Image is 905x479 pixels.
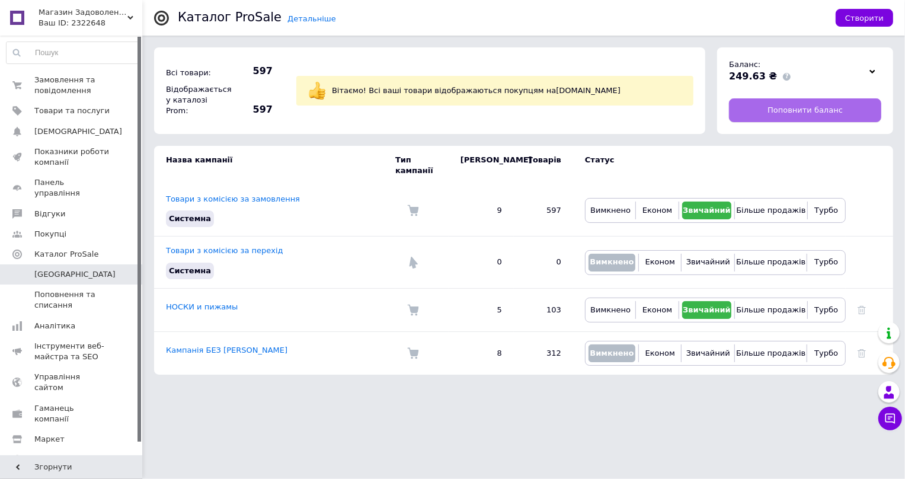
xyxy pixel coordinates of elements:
span: Більше продажів [736,206,805,215]
div: Вітаємо! Всі ваші товари відображаються покупцям на [DOMAIN_NAME] [329,82,685,99]
button: Звичайний [682,301,732,319]
button: Створити [836,9,893,27]
a: Видалити [858,349,866,357]
td: 103 [514,288,573,331]
button: Більше продажів [738,202,804,219]
span: Управління сайтом [34,372,110,393]
button: Більше продажів [738,344,804,362]
td: 0 [514,237,573,288]
span: Каталог ProSale [34,249,98,260]
a: Кампанія БЕЗ [PERSON_NAME] [166,346,287,355]
span: Звичайний [686,257,730,266]
td: Назва кампанії [154,146,395,185]
span: Аналітика [34,321,75,331]
button: Звичайний [685,254,731,272]
td: 0 [449,237,514,288]
span: Магазин Задоволеного Покупця :) [39,7,127,18]
span: Системна [169,266,211,275]
button: Економ [639,202,675,219]
span: [DEMOGRAPHIC_DATA] [34,126,122,137]
td: 312 [514,331,573,375]
div: Відображається у каталозі Prom: [163,81,228,120]
button: Більше продажів [738,301,804,319]
td: 8 [449,331,514,375]
button: Звичайний [685,344,731,362]
span: Турбо [814,349,838,357]
span: Турбо [814,206,838,215]
td: 597 [514,185,573,237]
a: Поповнити баланс [729,98,881,122]
span: Товари та послуги [34,106,110,116]
span: Баланс: [729,60,760,69]
button: Турбо [810,344,842,362]
img: Комісія за замовлення [407,205,419,216]
span: Більше продажів [736,305,805,314]
span: Турбо [814,305,838,314]
a: НОСКИ и пижамы [166,302,238,311]
span: Економ [645,257,675,266]
span: 597 [231,65,273,78]
td: Товарів [514,146,573,185]
span: Турбо [814,257,838,266]
div: Всі товари: [163,65,228,81]
span: Економ [642,206,672,215]
img: Комісія за замовлення [407,304,419,316]
span: Поповнити баланс [768,105,843,116]
button: Вимкнено [589,344,635,362]
a: Детальніше [287,14,336,23]
img: Комісія за замовлення [407,347,419,359]
div: Ваш ID: 2322648 [39,18,142,28]
input: Пошук [7,42,139,63]
a: Видалити [858,305,866,314]
span: [GEOGRAPHIC_DATA] [34,269,116,280]
button: Економ [639,301,675,319]
span: Більше продажів [736,349,805,357]
button: Турбо [811,202,842,219]
span: Панель управління [34,177,110,199]
span: Маркет [34,434,65,445]
button: Економ [642,344,678,362]
span: Більше продажів [736,257,805,266]
span: 597 [231,103,273,116]
span: Вимкнено [590,305,631,314]
span: Гаманець компанії [34,403,110,424]
td: Тип кампанії [395,146,449,185]
span: Системна [169,214,211,223]
span: Вимкнено [590,206,631,215]
span: Економ [645,349,675,357]
span: Інструменти веб-майстра та SEO [34,341,110,362]
span: Звичайний [683,305,731,314]
button: Вимкнено [589,202,632,219]
td: 5 [449,288,514,331]
button: Вимкнено [589,301,632,319]
span: Показники роботи компанії [34,146,110,168]
span: Покупці [34,229,66,239]
span: Звичайний [686,349,730,357]
span: Економ [642,305,672,314]
button: Чат з покупцем [878,407,902,430]
img: Комісія за перехід [407,257,419,269]
span: 249.63 ₴ [729,71,777,82]
button: Економ [642,254,678,272]
a: Товари з комісією за замовлення [166,194,300,203]
a: Товари з комісією за перехід [166,246,283,255]
span: Вимкнено [590,257,634,266]
button: Турбо [811,301,842,319]
button: Більше продажів [738,254,804,272]
span: Налаштування [34,454,95,465]
span: Створити [845,14,884,23]
td: Статус [573,146,846,185]
div: Каталог ProSale [178,11,282,24]
img: :+1: [308,82,326,100]
button: Турбо [810,254,842,272]
button: Звичайний [682,202,732,219]
span: Поповнення та списання [34,289,110,311]
span: Відгуки [34,209,65,219]
button: Вимкнено [589,254,635,272]
span: Звичайний [683,206,731,215]
span: Вимкнено [590,349,634,357]
td: [PERSON_NAME] [449,146,514,185]
td: 9 [449,185,514,237]
span: Замовлення та повідомлення [34,75,110,96]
